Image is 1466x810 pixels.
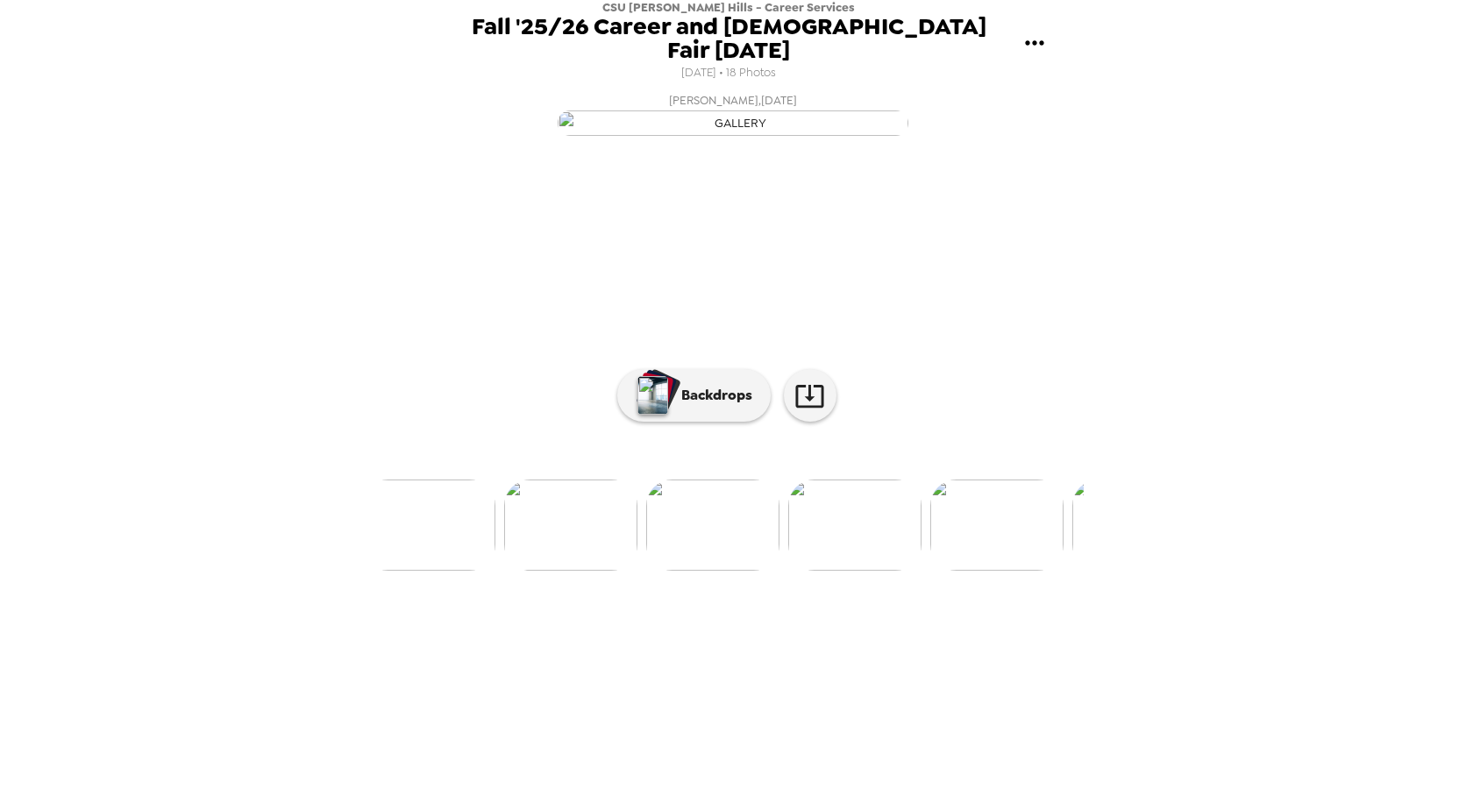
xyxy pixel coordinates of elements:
button: Backdrops [617,369,771,422]
button: [PERSON_NAME],[DATE] [382,85,1084,141]
img: gallery [788,480,922,571]
img: gallery [362,480,495,571]
img: gallery [558,110,908,136]
p: Backdrops [673,385,752,406]
img: gallery [504,480,637,571]
img: gallery [1072,480,1206,571]
span: [DATE] • 18 Photos [681,61,776,85]
img: gallery [646,480,779,571]
span: [PERSON_NAME] , [DATE] [669,90,797,110]
img: gallery [930,480,1064,571]
button: gallery menu [1006,14,1063,71]
span: Fall '25/26 Career and [DEMOGRAPHIC_DATA] Fair [DATE] [452,15,1006,61]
